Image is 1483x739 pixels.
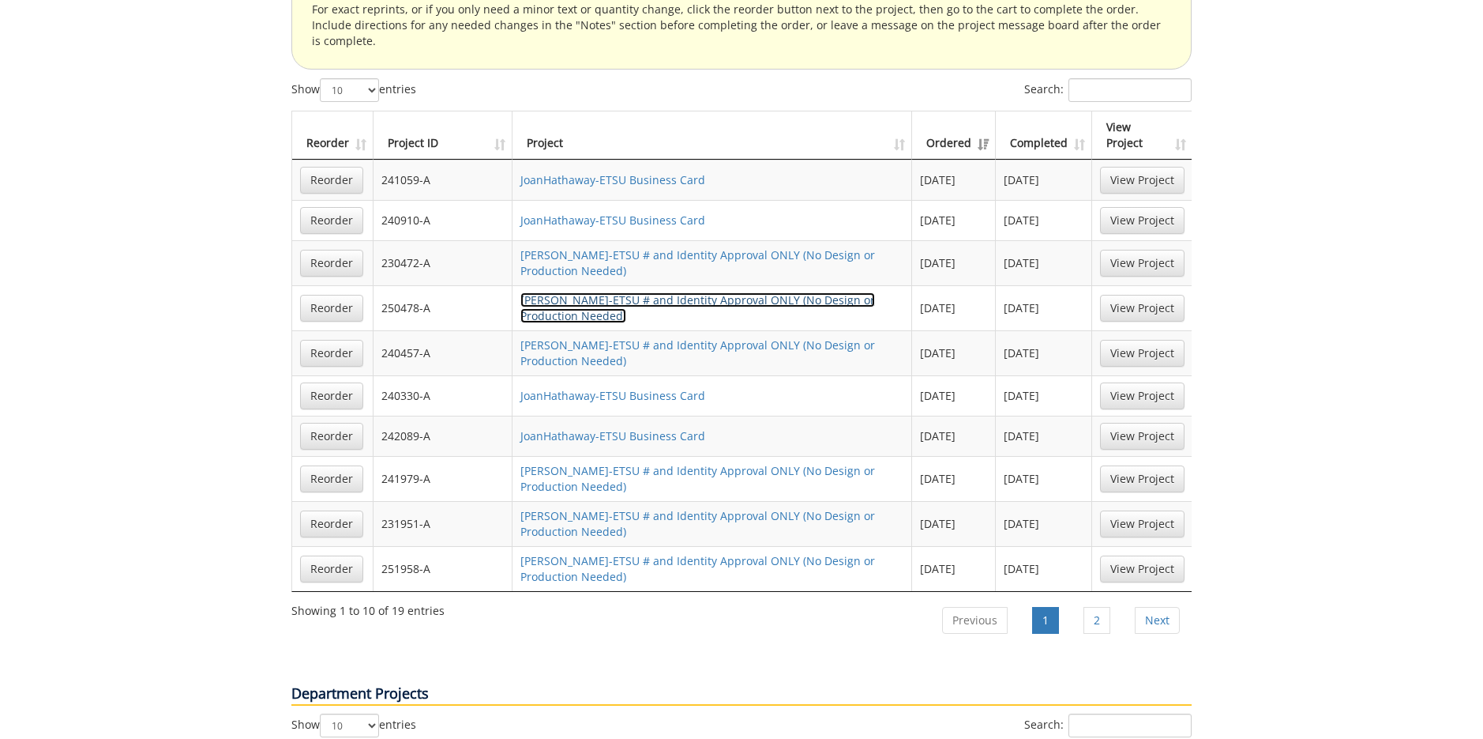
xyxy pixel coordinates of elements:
input: Search: [1068,714,1192,737]
a: View Project [1100,511,1185,537]
a: JoanHathaway-ETSU Business Card [520,172,705,187]
a: View Project [1100,556,1185,583]
td: [DATE] [996,375,1092,416]
td: [DATE] [996,456,1092,501]
a: [PERSON_NAME]-ETSU # and Identity Approval ONLY (No Design or Production Needed) [520,337,875,368]
td: [DATE] [912,330,996,375]
th: Project ID: activate to sort column ascending [374,111,512,160]
th: Reorder: activate to sort column ascending [292,111,374,160]
label: Search: [1024,78,1192,102]
a: [PERSON_NAME]-ETSU # and Identity Approval ONLY (No Design or Production Needed) [520,463,875,494]
td: [DATE] [912,501,996,546]
td: 240910-A [374,200,512,240]
td: [DATE] [912,416,996,456]
td: [DATE] [912,456,996,501]
a: View Project [1100,207,1185,234]
td: 240330-A [374,375,512,416]
td: [DATE] [996,330,1092,375]
a: View Project [1100,295,1185,322]
td: [DATE] [996,160,1092,200]
td: 251958-A [374,546,512,591]
p: For exact reprints, or if you only need a minor text or quantity change, click the reorder button... [312,2,1171,49]
a: Reorder [300,423,363,450]
label: Show entries [291,714,416,737]
a: JoanHathaway-ETSU Business Card [520,388,705,403]
a: Reorder [300,511,363,537]
td: [DATE] [912,240,996,285]
a: Reorder [300,250,363,277]
a: Reorder [300,556,363,583]
td: 231951-A [374,501,512,546]
a: JoanHathaway-ETSU Business Card [520,213,705,228]
input: Search: [1068,78,1192,102]
td: 242089-A [374,416,512,456]
a: Previous [942,607,1008,634]
a: Reorder [300,466,363,492]
td: [DATE] [996,416,1092,456]
th: View Project: activate to sort column ascending [1092,111,1192,160]
div: Showing 1 to 10 of 19 entries [291,597,445,619]
a: Reorder [300,340,363,367]
a: Reorder [300,295,363,322]
td: [DATE] [996,285,1092,330]
th: Completed: activate to sort column ascending [996,111,1092,160]
p: Department Projects [291,684,1192,706]
a: [PERSON_NAME]-ETSU # and Identity Approval ONLY (No Design or Production Needed) [520,553,875,584]
td: 250478-A [374,285,512,330]
a: [PERSON_NAME]-ETSU # and Identity Approval ONLY (No Design or Production Needed) [520,508,875,539]
label: Search: [1024,714,1192,737]
select: Showentries [320,78,379,102]
td: [DATE] [912,546,996,591]
a: 1 [1032,607,1059,634]
td: [DATE] [996,240,1092,285]
a: Reorder [300,167,363,194]
a: JoanHathaway-ETSU Business Card [520,428,705,443]
th: Project: activate to sort column ascending [512,111,912,160]
a: Reorder [300,207,363,234]
th: Ordered: activate to sort column ascending [912,111,996,160]
a: Next [1135,607,1180,634]
a: View Project [1100,466,1185,492]
a: [PERSON_NAME]-ETSU # and Identity Approval ONLY (No Design or Production Needed) [520,247,875,278]
a: Reorder [300,383,363,409]
a: View Project [1100,250,1185,277]
select: Showentries [320,714,379,737]
td: [DATE] [996,200,1092,240]
a: View Project [1100,167,1185,194]
a: 2 [1083,607,1110,634]
td: [DATE] [912,285,996,330]
td: [DATE] [996,546,1092,591]
a: View Project [1100,340,1185,367]
td: 241059-A [374,160,512,200]
td: [DATE] [912,160,996,200]
a: [PERSON_NAME]-ETSU # and Identity Approval ONLY (No Design or Production Needed) [520,292,875,323]
td: 240457-A [374,330,512,375]
a: View Project [1100,383,1185,409]
td: [DATE] [996,501,1092,546]
a: View Project [1100,423,1185,450]
td: [DATE] [912,375,996,416]
td: 241979-A [374,456,512,501]
td: [DATE] [912,200,996,240]
label: Show entries [291,78,416,102]
td: 230472-A [374,240,512,285]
